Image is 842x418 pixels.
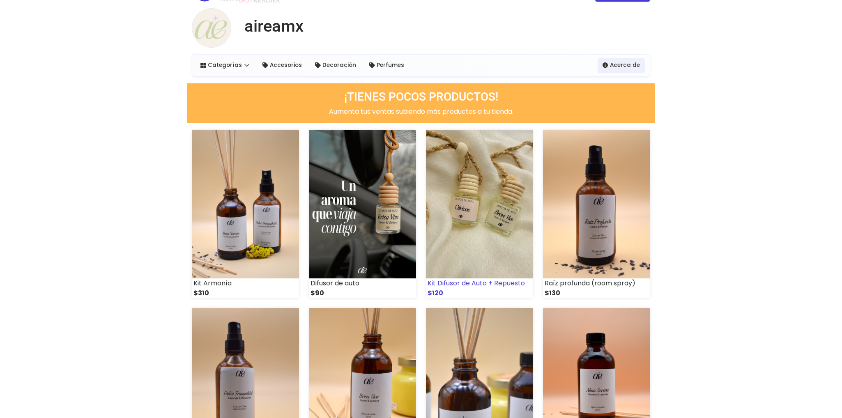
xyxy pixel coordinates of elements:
a: Perfumes [364,58,409,73]
h3: ¡TIENES POCOS PRODUCTOS! [192,90,650,104]
p: Aumenta tus ventas subiendo más productos a tu tienda. [192,107,650,117]
a: Kit Difusor de Auto + Repuesto $120 [426,130,533,298]
div: $310 [192,288,299,298]
a: Decoración [310,58,361,73]
a: Raíz profunda (room spray) $130 [543,130,650,298]
a: Categorías [196,58,254,73]
a: Difusor de auto $90 [309,130,416,298]
div: $120 [426,288,533,298]
div: $90 [309,288,416,298]
div: Kit Armonía [192,278,299,288]
a: aireamx [238,16,304,36]
img: small_1759518192573.jpeg [543,130,650,278]
img: small_1759518677459.png [426,130,533,278]
div: Raíz profunda (room spray) [543,278,650,288]
div: $130 [543,288,650,298]
div: Kit Difusor de Auto + Repuesto [426,278,533,288]
a: Acerca de [598,58,645,73]
a: Accesorios [258,58,307,73]
div: Difusor de auto [309,278,416,288]
a: Kit Armonía $310 [192,130,299,298]
img: small_1759520150727.jpeg [192,130,299,278]
h1: aireamx [244,16,304,36]
img: small_1759519315553.png [309,130,416,278]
